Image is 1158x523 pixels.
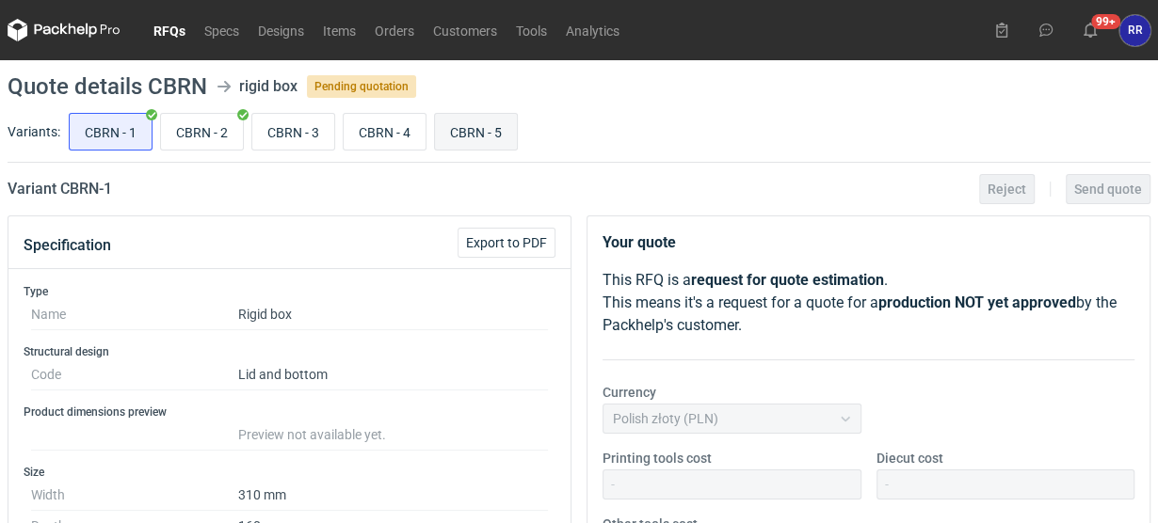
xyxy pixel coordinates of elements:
strong: production NOT yet approved [878,293,1076,311]
h1: Quote details CBRN [8,75,207,98]
h3: Size [24,465,555,480]
span: Pending quotation [307,75,416,98]
h3: Type [24,284,555,299]
dd: Rigid box [238,299,548,330]
div: Robert Rakowski [1119,15,1150,46]
h3: Product dimensions preview [24,404,555,420]
button: Reject [979,174,1035,204]
strong: request for quote estimation [691,271,884,289]
label: Variants: [8,122,60,141]
label: CBRN - 2 [160,113,244,151]
dd: 310 mm [238,480,548,511]
a: Designs [249,19,314,41]
svg: Packhelp Pro [8,19,121,41]
dt: Name [31,299,238,330]
dt: Width [31,480,238,511]
a: RFQs [144,19,195,41]
h3: Structural design [24,344,555,359]
div: rigid box [239,75,298,98]
h2: Variant CBRN - 1 [8,178,112,200]
label: CBRN - 4 [343,113,426,151]
a: Orders [365,19,424,41]
a: Specs [195,19,249,41]
dt: Code [31,359,238,390]
dd: Lid and bottom [238,359,548,390]
a: Analytics [556,19,629,41]
button: RR [1119,15,1150,46]
label: Diecut cost [877,449,943,468]
button: Send quote [1066,174,1150,204]
span: Send quote [1074,182,1142,196]
a: Customers [424,19,507,41]
label: Printing tools cost [603,449,712,468]
label: CBRN - 5 [434,113,518,151]
label: Currency [603,383,656,402]
a: Items [314,19,365,41]
button: Specification [24,223,111,268]
span: Reject [988,182,1026,196]
label: CBRN - 3 [251,113,335,151]
strong: Your quote [603,233,676,251]
button: Export to PDF [458,228,555,258]
p: This RFQ is a . This means it's a request for a quote for a by the Packhelp's customer. [603,269,1134,337]
label: CBRN - 1 [69,113,153,151]
span: Preview not available yet. [238,427,386,442]
button: 99+ [1075,15,1105,45]
a: Tools [507,19,556,41]
span: Export to PDF [466,236,547,249]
